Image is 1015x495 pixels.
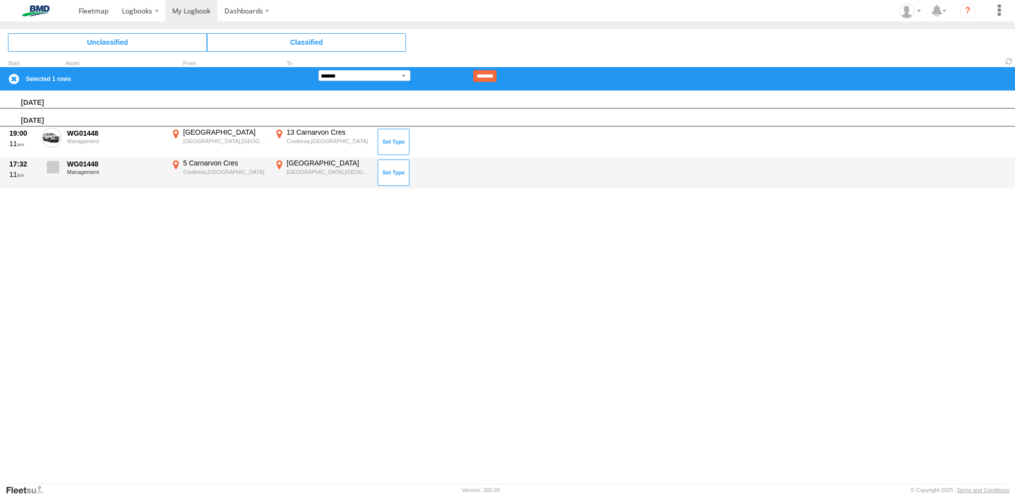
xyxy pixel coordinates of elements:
div: 13 Carnarvon Cres [287,128,371,137]
div: Russell Shearing [896,3,924,18]
div: Coolbinia,[GEOGRAPHIC_DATA] [183,168,267,175]
span: Click to view Classified Trips [207,33,406,51]
img: bmd-logo.svg [10,5,62,16]
a: Terms and Conditions [957,487,1010,493]
div: WG01448 [67,129,164,138]
div: Asset [66,61,165,66]
div: 5 Carnarvon Cres [183,159,267,167]
label: Click to View Event Location [169,159,269,187]
div: [GEOGRAPHIC_DATA] [183,128,267,137]
div: Version: 305.03 [462,487,500,493]
label: Click to View Event Location [273,128,372,157]
div: To [273,61,372,66]
a: Visit our Website [5,485,51,495]
span: Refresh [1003,57,1015,66]
div: 11 [9,139,36,148]
div: 19:00 [9,129,36,138]
div: 11 [9,170,36,179]
span: Click to view Unclassified Trips [8,33,207,51]
button: Click to Set [378,129,409,155]
div: [GEOGRAPHIC_DATA],[GEOGRAPHIC_DATA] [287,168,371,175]
div: Click to Sort [8,61,38,66]
div: 17:32 [9,160,36,168]
div: Management [67,138,164,144]
label: Click to View Event Location [169,128,269,157]
div: Coolbinia,[GEOGRAPHIC_DATA] [287,138,371,145]
div: WG01448 [67,160,164,168]
i: ? [960,3,976,19]
div: © Copyright 2025 - [911,487,1010,493]
div: From [169,61,269,66]
button: Click to Set [378,160,409,185]
label: Click to View Event Location [273,159,372,187]
div: [GEOGRAPHIC_DATA] [287,159,371,167]
label: Clear Selection [8,73,20,85]
div: Management [67,169,164,175]
div: [GEOGRAPHIC_DATA],[GEOGRAPHIC_DATA] [183,138,267,145]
